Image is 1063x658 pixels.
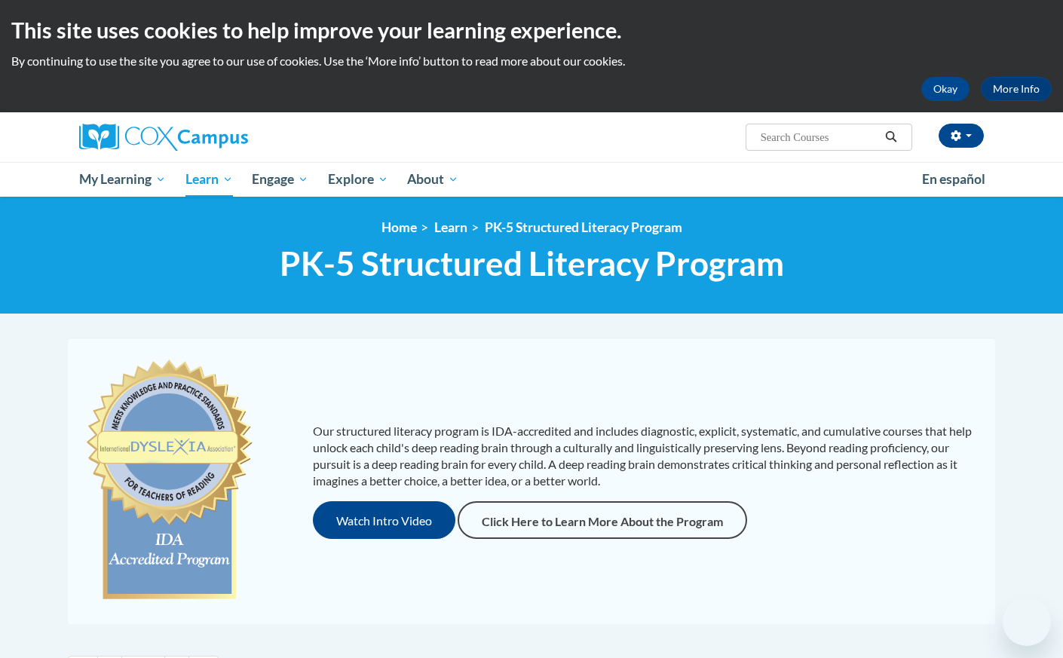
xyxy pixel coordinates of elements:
input: Search Courses [759,128,880,146]
a: Click Here to Learn More About the Program [458,501,747,539]
button: Search [880,128,902,146]
div: Main menu [57,162,1006,197]
a: Learn [434,219,467,235]
a: My Learning [69,162,176,197]
a: En español [912,164,995,195]
span: My Learning [79,170,166,188]
span: About [407,170,458,188]
a: About [398,162,469,197]
a: Learn [176,162,243,197]
a: More Info [981,77,1052,101]
button: Watch Intro Video [313,501,455,539]
button: Account Settings [939,124,984,148]
a: Cox Campus [79,124,366,151]
a: PK-5 Structured Literacy Program [485,219,682,235]
span: PK-5 Structured Literacy Program [280,243,784,283]
img: c477cda6-e343-453b-bfce-d6f9e9818e1c.png [83,353,256,609]
a: Home [381,219,417,235]
a: Engage [242,162,318,197]
span: Explore [328,170,388,188]
p: By continuing to use the site you agree to our use of cookies. Use the ‘More info’ button to read... [11,53,1052,69]
span: Learn [185,170,233,188]
a: Explore [318,162,398,197]
span: En español [922,171,985,187]
p: Our structured literacy program is IDA-accredited and includes diagnostic, explicit, systematic, ... [313,423,980,489]
iframe: Button to launch messaging window [1003,598,1051,646]
img: Cox Campus [79,124,248,151]
button: Okay [921,77,970,101]
span: Engage [252,170,308,188]
h2: This site uses cookies to help improve your learning experience. [11,15,1052,45]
